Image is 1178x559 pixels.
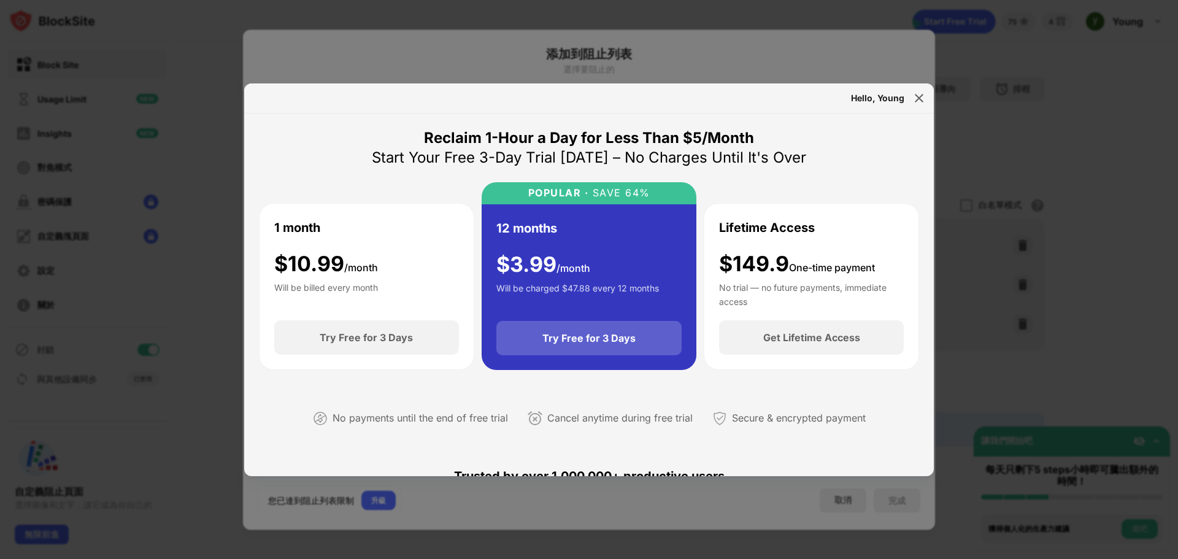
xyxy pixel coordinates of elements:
[424,128,754,148] div: Reclaim 1-Hour a Day for Less Than $5/Month
[542,332,636,344] div: Try Free for 3 Days
[789,261,875,274] span: One-time payment
[313,411,328,426] img: not-paying
[333,409,508,427] div: No payments until the end of free trial
[719,281,904,306] div: No trial — no future payments, immediate access
[763,331,860,344] div: Get Lifetime Access
[274,281,378,306] div: Will be billed every month
[547,409,693,427] div: Cancel anytime during free trial
[719,252,875,277] div: $149.9
[588,187,650,199] div: SAVE 64%
[496,282,659,306] div: Will be charged $47.88 every 12 months
[496,252,590,277] div: $ 3.99
[320,331,413,344] div: Try Free for 3 Days
[528,187,589,199] div: POPULAR ·
[719,218,815,237] div: Lifetime Access
[732,409,866,427] div: Secure & encrypted payment
[712,411,727,426] img: secured-payment
[372,148,806,168] div: Start Your Free 3-Day Trial [DATE] – No Charges Until It's Over
[528,411,542,426] img: cancel-anytime
[496,219,557,237] div: 12 months
[344,261,378,274] span: /month
[274,218,320,237] div: 1 month
[274,252,378,277] div: $ 10.99
[556,262,590,274] span: /month
[851,93,904,103] div: Hello, Young
[259,447,919,506] div: Trusted by over 1,000,000+ productive users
